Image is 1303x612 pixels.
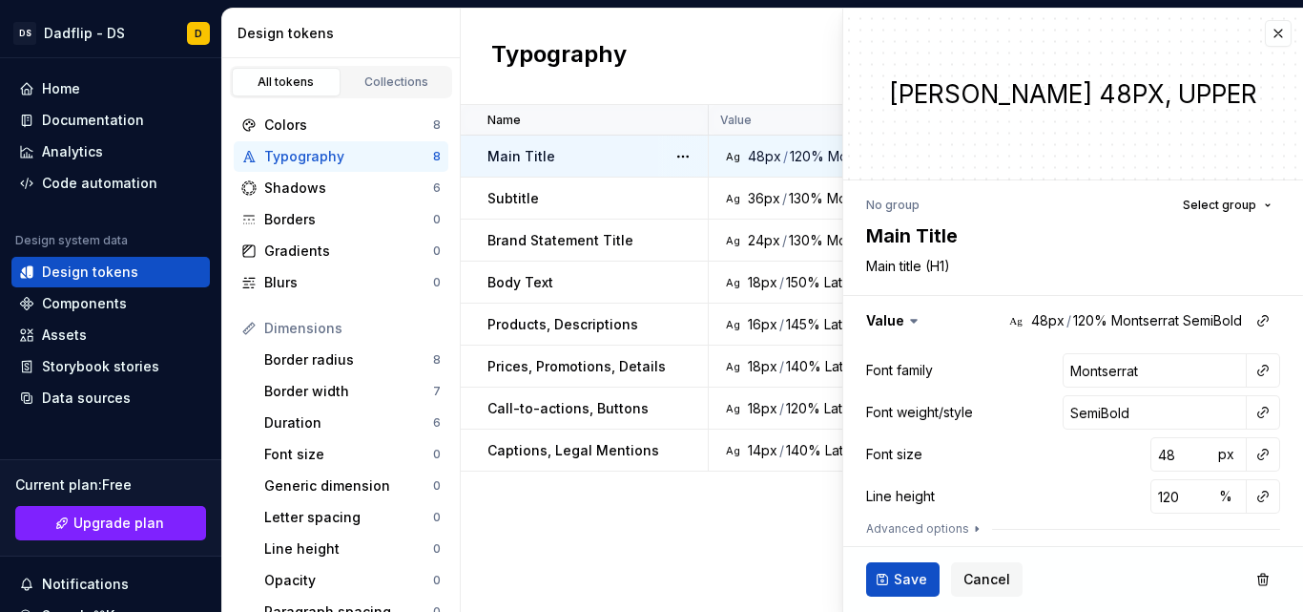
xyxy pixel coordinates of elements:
a: Line height0 [257,534,448,564]
div: Home [42,79,80,98]
div: Lato [825,357,852,376]
div: DS [13,22,36,45]
div: Ag [725,233,740,248]
div: Ag [725,317,740,332]
p: Brand Statement Title [487,231,633,250]
div: 6 [433,415,441,431]
p: Name [487,113,521,128]
button: Notifications [11,569,210,600]
div: Analytics [42,142,103,161]
div: 0 [433,510,441,525]
a: Borders0 [234,204,448,235]
div: Storybook stories [42,357,159,376]
div: All tokens [238,74,334,90]
div: 24px [748,231,780,250]
div: / [782,189,787,208]
div: 18px [748,273,777,292]
div: 18px [748,357,777,376]
div: 130% [789,189,823,208]
a: Blurs0 [234,267,448,298]
p: Products, Descriptions [487,315,638,334]
p: Body Text [487,273,553,292]
div: Ag [725,443,740,458]
a: Shadows6 [234,173,448,203]
div: 140% [786,441,821,460]
a: Code automation [11,168,210,199]
div: Border width [264,382,433,401]
button: Select group [1174,192,1280,219]
a: Upgrade plan [15,506,206,540]
div: 0 [433,573,441,588]
a: Duration6 [257,408,448,438]
p: Subtitle [487,189,539,208]
p: Prices, Promotions, Details [487,357,666,376]
div: / [782,231,787,250]
div: Montserrat [828,147,896,166]
div: Blurs [264,273,433,292]
div: Components [42,294,127,313]
button: Save [866,562,940,597]
div: 140% [786,357,821,376]
a: Data sources [11,383,210,413]
div: 16px [748,315,777,334]
a: Colors8 [234,110,448,140]
div: [PERSON_NAME] 48px, upper [843,78,1303,111]
a: Analytics [11,137,210,167]
div: Font family [866,361,933,380]
div: Lato [825,441,852,460]
div: Duration [264,413,433,433]
div: 14px [748,441,777,460]
div: Generic dimension [264,476,433,496]
div: Font weight/style [866,403,973,422]
div: 145% [786,315,820,334]
div: D [195,26,202,41]
input: 14 [1150,437,1212,472]
a: Border width7 [257,376,448,407]
div: Lato [824,315,851,334]
div: / [779,441,784,460]
div: Code automation [42,174,157,193]
div: Font size [264,445,433,464]
div: Colors [264,116,433,135]
a: Border radius8 [257,345,448,375]
a: Design tokens [11,257,210,287]
p: Call-to-actions, Buttons [487,399,649,418]
div: / [779,399,784,418]
div: Dadflip - DS [44,24,125,43]
div: 120% [786,399,820,418]
div: Line height [264,539,433,559]
div: Font size [866,445,922,464]
div: / [779,315,784,334]
div: 7 [433,384,441,399]
div: Dimensions [264,319,441,338]
div: 120% [790,147,824,166]
div: Line height [866,487,935,506]
div: Montserrat [827,231,895,250]
a: Storybook stories [11,351,210,382]
div: 130% [789,231,823,250]
p: Captions, Legal Mentions [487,441,659,460]
a: Opacity0 [257,565,448,596]
span: % [1219,488,1232,504]
div: Letter spacing [264,508,433,527]
div: Assets [42,326,87,345]
a: Assets [11,320,210,350]
div: / [779,273,784,292]
div: Opacity [264,571,433,590]
div: 8 [433,117,441,133]
button: % [1212,483,1239,510]
div: 150% [786,273,820,292]
div: Typography [264,147,433,166]
div: 8 [433,352,441,368]
div: 0 [433,212,441,227]
div: Lato [824,399,851,418]
div: Data sources [42,389,131,408]
button: Advanced options [866,521,984,537]
a: Home [11,74,210,104]
div: 0 [433,275,441,290]
input: 20 [1150,479,1212,514]
div: Shadows [264,179,433,198]
div: / [779,357,784,376]
div: Ag [725,191,740,206]
textarea: Main title (H1) [862,253,1276,280]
